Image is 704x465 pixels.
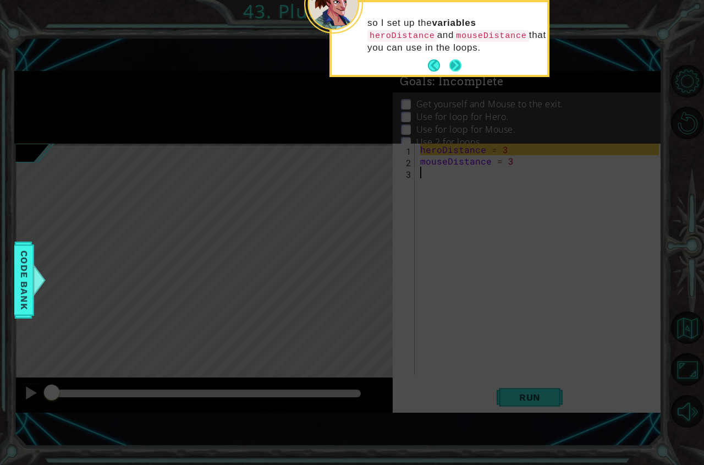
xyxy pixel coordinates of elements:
[454,30,529,42] code: mouseDistance
[428,59,449,72] button: Back
[367,30,437,42] code: heroDistance
[367,17,540,54] p: so I set up the and that you can use in the loops.
[432,18,476,28] strong: variables
[449,59,461,72] button: Next
[15,246,33,313] span: Code Bank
